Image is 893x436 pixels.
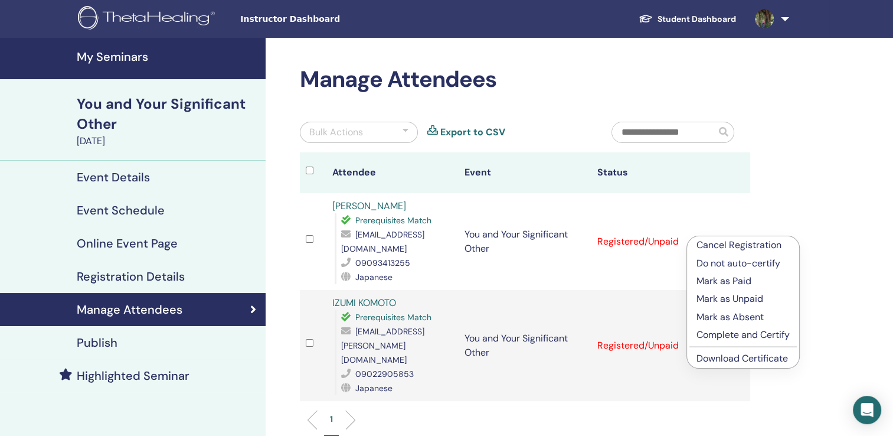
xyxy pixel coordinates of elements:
a: You and Your Significant Other[DATE] [70,94,266,148]
p: Cancel Registration [696,238,790,252]
h4: Manage Attendees [77,302,182,317]
p: Mark as Unpaid [696,292,790,306]
td: You and Your Significant Other [459,290,591,401]
p: Complete and Certify [696,328,790,342]
span: Prerequisites Match [355,312,431,323]
p: Mark as Paid [696,274,790,288]
a: Student Dashboard [629,8,745,30]
span: Japanese [355,383,392,393]
div: You and Your Significant Other [77,94,259,134]
p: Mark as Absent [696,310,790,324]
p: 1 [330,413,333,425]
h4: Online Event Page [77,236,178,250]
h4: Event Details [77,170,150,184]
th: Attendee [326,152,459,193]
div: [DATE] [77,134,259,148]
a: Download Certificate [696,352,788,365]
h2: Manage Attendees [300,66,750,93]
a: [PERSON_NAME] [332,200,406,212]
span: Instructor Dashboard [240,13,417,25]
h4: Registration Details [77,269,185,284]
a: Export to CSV [440,125,505,139]
h4: Highlighted Seminar [77,369,189,383]
div: Open Intercom Messenger [853,396,881,424]
th: Event [459,152,591,193]
a: IZUMI KOMOTO [332,297,396,309]
h4: Publish [77,336,117,350]
td: You and Your Significant Other [459,193,591,290]
span: Prerequisites Match [355,215,431,226]
span: 09022905853 [355,369,414,379]
img: default.jpg [755,9,774,28]
h4: Event Schedule [77,203,165,217]
p: Do not auto-certify [696,256,790,271]
h4: My Seminars [77,50,259,64]
img: graduation-cap-white.svg [639,14,653,24]
div: Bulk Actions [309,125,363,139]
span: [EMAIL_ADDRESS][DOMAIN_NAME] [341,229,424,254]
span: 09093413255 [355,258,410,268]
span: Japanese [355,272,392,282]
th: Status [591,152,723,193]
span: [EMAIL_ADDRESS][PERSON_NAME][DOMAIN_NAME] [341,326,424,365]
img: logo.png [78,6,219,32]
